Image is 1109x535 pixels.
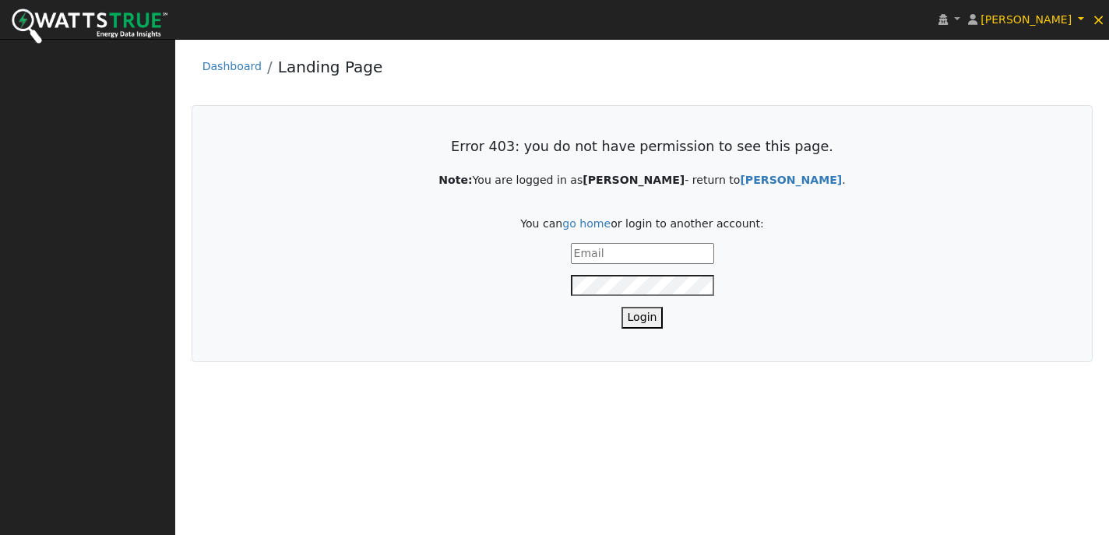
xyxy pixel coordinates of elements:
strong: Note: [438,174,472,186]
p: You can or login to another account: [225,216,1059,232]
img: WattsTrue [12,9,167,44]
h3: Error 403: you do not have permission to see this page. [225,139,1059,155]
strong: [PERSON_NAME] [740,174,842,186]
a: go home [562,217,611,230]
a: Back to User [740,174,842,186]
p: You are logged in as - return to . [225,172,1059,188]
strong: [PERSON_NAME] [583,174,685,186]
span: × [1092,10,1105,29]
button: Login [621,307,664,328]
span: [PERSON_NAME] [980,13,1072,26]
input: Email [571,243,714,264]
li: Landing Page [262,55,382,86]
a: Dashboard [202,60,262,72]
